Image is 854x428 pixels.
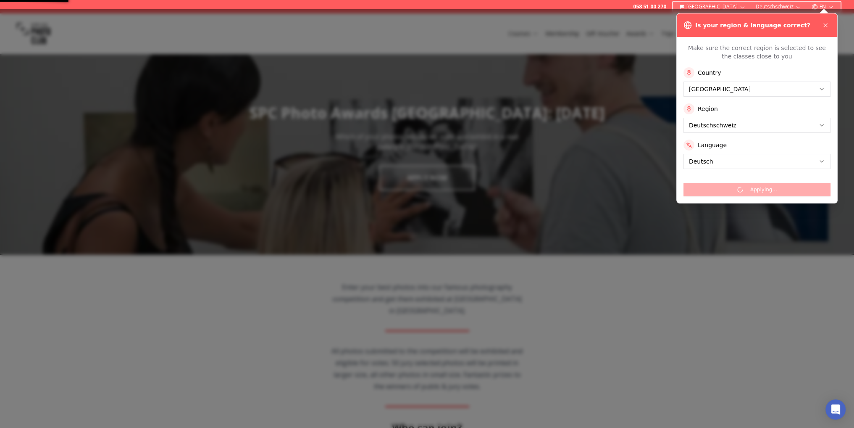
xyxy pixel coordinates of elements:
label: Country [698,69,721,77]
button: Deutschschweiz [752,2,805,12]
div: Open Intercom Messenger [825,399,846,420]
label: Language [698,141,727,149]
label: Region [698,105,718,113]
button: EN [808,2,837,12]
h3: Is your region & language correct? [695,21,810,29]
button: [GEOGRAPHIC_DATA] [676,2,749,12]
p: Make sure the correct region is selected to see the classes close to you [683,44,830,61]
a: 058 51 00 270 [633,3,666,10]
